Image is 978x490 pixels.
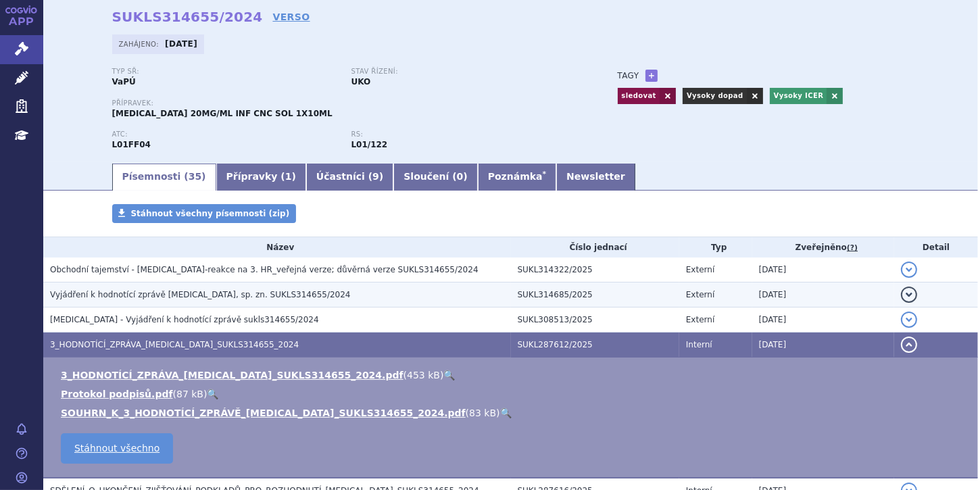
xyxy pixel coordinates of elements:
li: ( ) [61,368,964,382]
th: Číslo jednací [511,237,679,258]
span: 83 kB [469,408,496,418]
h3: Tagy [618,68,639,84]
li: ( ) [61,387,964,401]
span: 3_HODNOTÍCÍ_ZPRÁVA_BAVENCIO_SUKLS314655_2024 [50,340,299,349]
td: [DATE] [752,333,895,358]
span: BAVENCIO - Vyjádření k hodnotící zprávě sukls314655/2024 [50,315,319,324]
th: Typ [679,237,752,258]
a: 🔍 [207,389,218,399]
strong: UKO [351,77,371,87]
a: + [645,70,658,82]
span: Zahájeno: [119,39,162,49]
a: Poznámka* [478,164,556,191]
p: ATC: [112,130,338,139]
a: 3_HODNOTÍCÍ_ZPRÁVA_[MEDICAL_DATA]_SUKLS314655_2024.pdf [61,370,404,381]
th: Název [43,237,511,258]
a: Vysoky dopad [683,88,747,104]
span: 9 [372,171,379,182]
abbr: (?) [847,243,858,253]
a: 🔍 [500,408,512,418]
strong: avelumab [351,140,388,149]
a: VERSO [272,10,310,24]
span: 453 kB [407,370,440,381]
td: [DATE] [752,308,895,333]
span: 1 [285,171,292,182]
a: Protokol podpisů.pdf [61,389,173,399]
p: Přípravek: [112,99,591,107]
a: SOUHRN_K_3_HODNOTÍCÍ_ZPRÁVĚ_[MEDICAL_DATA]_SUKLS314655_2024.pdf [61,408,466,418]
strong: [DATE] [165,39,197,49]
span: Externí [686,265,714,274]
a: 🔍 [443,370,455,381]
a: Účastníci (9) [306,164,393,191]
strong: SUKLS314655/2024 [112,9,263,25]
td: SUKL314685/2025 [511,283,679,308]
td: SUKL314322/2025 [511,258,679,283]
a: Stáhnout všechno [61,433,173,464]
button: detail [901,337,917,353]
a: Vysoky ICER [770,88,827,104]
span: [MEDICAL_DATA] 20MG/ML INF CNC SOL 1X10ML [112,109,333,118]
button: detail [901,262,917,278]
p: RS: [351,130,577,139]
a: Písemnosti (35) [112,164,216,191]
p: Typ SŘ: [112,68,338,76]
span: Externí [686,290,714,299]
th: Detail [894,237,978,258]
a: Stáhnout všechny písemnosti (zip) [112,204,297,223]
strong: AVELUMAB [112,140,151,149]
li: ( ) [61,406,964,420]
span: Externí [686,315,714,324]
td: SUKL287612/2025 [511,333,679,358]
td: [DATE] [752,283,895,308]
span: Obchodní tajemství - Bavencio-reakce na 3. HR_veřejná verze; důvěrná verze SUKLS314655/2024 [50,265,479,274]
strong: VaPÚ [112,77,136,87]
a: Newsletter [556,164,635,191]
th: Zveřejněno [752,237,895,258]
span: Interní [686,340,712,349]
span: 0 [457,171,464,182]
a: sledovat [618,88,660,104]
a: Sloučení (0) [393,164,477,191]
span: 87 kB [176,389,203,399]
td: [DATE] [752,258,895,283]
a: Přípravky (1) [216,164,306,191]
td: SUKL308513/2025 [511,308,679,333]
button: detail [901,312,917,328]
span: Vyjádření k hodnotící zprávě BAVENCIO, sp. zn. SUKLS314655/2024 [50,290,351,299]
p: Stav řízení: [351,68,577,76]
span: Stáhnout všechny písemnosti (zip) [131,209,290,218]
button: detail [901,287,917,303]
span: 35 [189,171,201,182]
